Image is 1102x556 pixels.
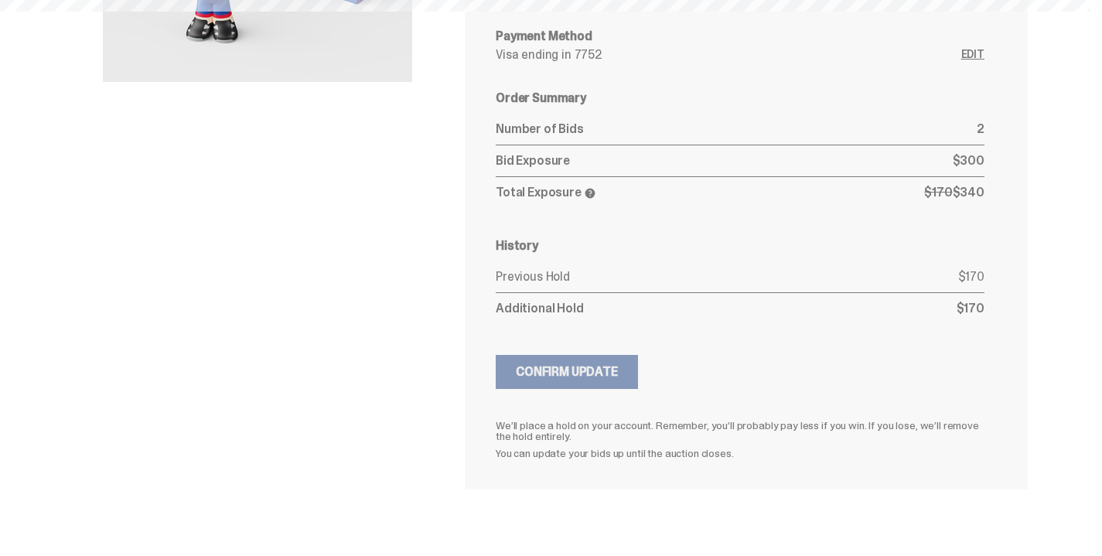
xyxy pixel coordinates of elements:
p: Visa ending in 7752 [496,49,961,61]
span: $170 [924,184,952,200]
h6: Order Summary [496,92,984,104]
p: $300 [953,155,984,167]
p: Previous Hold [496,271,958,283]
h6: Payment Method [496,30,984,43]
p: Number of Bids [496,123,977,135]
a: Edit [961,49,984,61]
h6: History [496,240,984,252]
p: You can update your bids up until the auction closes. [496,448,984,459]
p: Bid Exposure [496,155,953,167]
p: $340 [924,186,984,200]
p: We’ll place a hold on your account. Remember, you’ll probably pay less if you win. If you lose, w... [496,420,984,442]
p: $170 [957,302,984,315]
p: Total Exposure [496,186,924,200]
p: 2 [977,123,984,135]
p: Additional Hold [496,302,957,315]
p: $170 [958,271,984,283]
